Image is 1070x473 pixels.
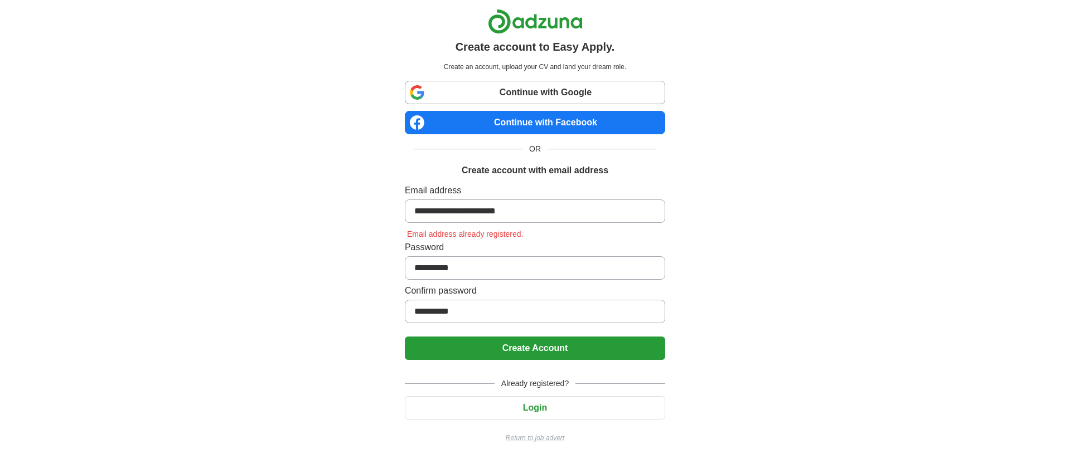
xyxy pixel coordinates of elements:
[456,38,615,55] h1: Create account to Easy Apply.
[407,62,663,72] p: Create an account, upload your CV and land your dream role.
[405,284,665,298] label: Confirm password
[405,337,665,360] button: Create Account
[405,184,665,197] label: Email address
[488,9,583,34] img: Adzuna logo
[405,230,526,238] span: Email address already registered.
[405,241,665,254] label: Password
[522,143,548,155] span: OR
[405,111,665,134] a: Continue with Facebook
[405,403,665,412] a: Login
[495,378,575,389] span: Already registered?
[405,433,665,443] a: Return to job advert
[405,396,665,420] button: Login
[405,81,665,104] a: Continue with Google
[462,164,608,177] h1: Create account with email address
